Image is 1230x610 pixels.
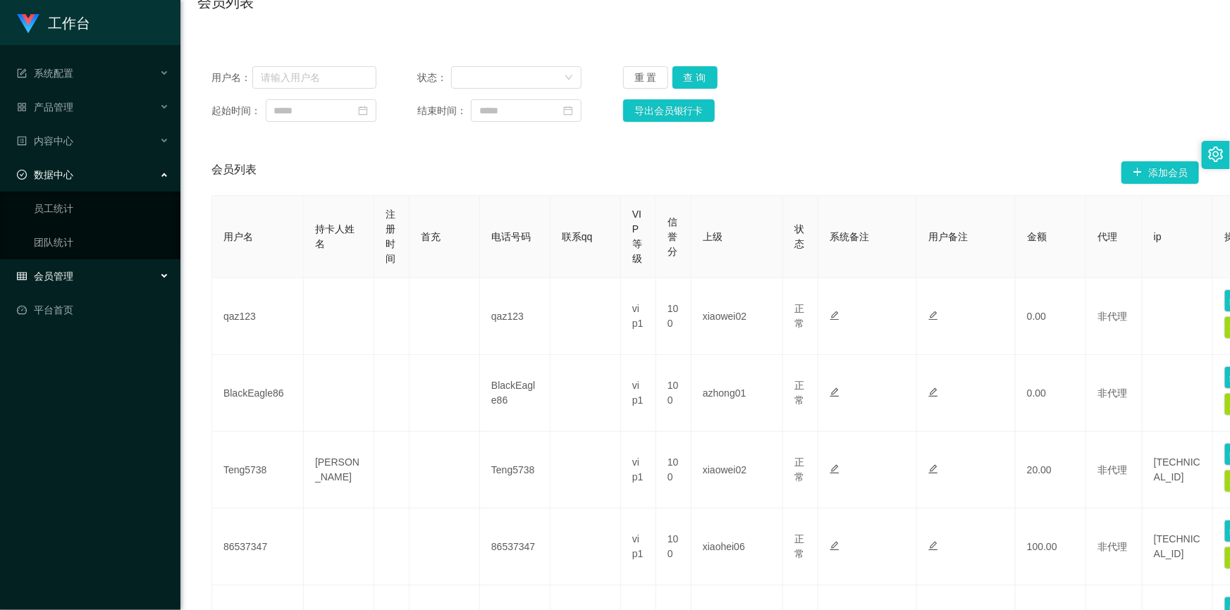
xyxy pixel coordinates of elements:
[1097,387,1127,399] span: 非代理
[17,135,73,147] span: 内容中心
[928,541,938,551] i: 图标: edit
[491,231,531,242] span: 电话号码
[562,231,593,242] span: 联系qq
[1097,541,1127,552] span: 非代理
[563,106,573,116] i: 图标: calendar
[386,208,395,264] span: 注册时间
[691,278,783,355] td: xiaowei02
[632,208,642,264] span: VIP等级
[830,231,869,242] span: 系统备注
[623,66,668,89] button: 重 置
[1016,278,1086,355] td: 0.00
[417,104,472,118] span: 结束时间：
[656,509,691,585] td: 100
[830,387,840,397] i: 图标: edit
[1016,432,1086,509] td: 20.00
[794,223,804,249] span: 状态
[794,533,804,559] span: 正常
[17,296,169,324] a: 图标: dashboard平台首页
[211,104,266,118] span: 起始时间：
[358,106,368,116] i: 图标: calendar
[17,136,27,146] i: 图标: profile
[421,231,441,242] span: 首充
[1016,355,1086,432] td: 0.00
[928,387,938,397] i: 图标: edit
[417,70,451,85] span: 状态：
[480,355,551,432] td: BlackEagle86
[223,231,253,242] span: 用户名
[691,355,783,432] td: azhong01
[1143,509,1213,585] td: [TECHNICAL_ID]
[668,216,677,257] span: 信誉分
[672,66,718,89] button: 查 询
[1208,147,1224,162] i: 图标: setting
[691,432,783,509] td: xiaowei02
[17,68,73,79] span: 系统配置
[703,231,722,242] span: 上级
[480,509,551,585] td: 86537347
[211,161,257,184] span: 会员列表
[830,541,840,551] i: 图标: edit
[34,194,169,223] a: 员工统计
[480,432,551,509] td: Teng5738
[17,14,39,34] img: logo.9652507e.png
[1027,231,1047,242] span: 金额
[621,355,656,432] td: vip1
[17,102,27,112] i: 图标: appstore-o
[17,271,27,281] i: 图标: table
[794,456,804,483] span: 正常
[211,70,252,85] span: 用户名：
[928,464,938,474] i: 图标: edit
[1097,311,1127,322] span: 非代理
[17,68,27,78] i: 图标: form
[1143,432,1213,509] td: [TECHNICAL_ID]
[794,303,804,329] span: 正常
[656,432,691,509] td: 100
[212,509,304,585] td: 86537347
[480,278,551,355] td: qaz123
[830,464,840,474] i: 图标: edit
[17,101,73,113] span: 产品管理
[212,278,304,355] td: qaz123
[621,509,656,585] td: vip1
[656,355,691,432] td: 100
[304,432,374,509] td: [PERSON_NAME]
[212,432,304,509] td: Teng5738
[315,223,355,249] span: 持卡人姓名
[252,66,376,89] input: 请输入用户名
[623,99,715,122] button: 导出会员银行卡
[691,509,783,585] td: xiaohei06
[1016,509,1086,585] td: 100.00
[1097,464,1127,475] span: 非代理
[34,228,169,256] a: 团队统计
[48,1,90,46] h1: 工作台
[1154,231,1162,242] span: ip
[928,231,968,242] span: 用户备注
[17,170,27,180] i: 图标: check-circle-o
[565,73,573,83] i: 图标: down
[17,17,90,28] a: 工作台
[621,432,656,509] td: vip1
[656,278,691,355] td: 100
[1121,161,1199,184] button: 图标: plus添加会员
[928,311,938,320] i: 图标: edit
[621,278,656,355] td: vip1
[212,355,304,432] td: BlackEagle86
[17,270,73,282] span: 会员管理
[1097,231,1117,242] span: 代理
[830,311,840,320] i: 图标: edit
[794,380,804,406] span: 正常
[17,169,73,180] span: 数据中心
